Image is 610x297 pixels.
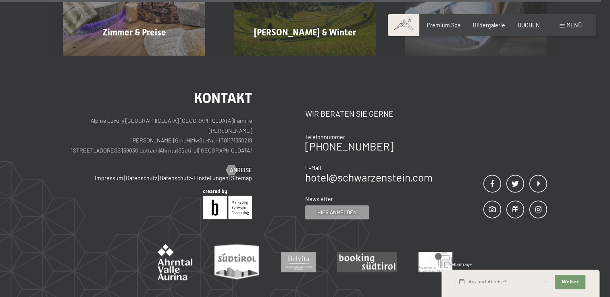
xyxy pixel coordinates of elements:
[317,208,357,216] span: Hier anmelden
[102,27,166,37] span: Zimmer & Preise
[159,147,160,154] span: |
[305,134,345,140] span: Telefonnummer
[63,116,252,156] p: Alpine Luxury [GEOGRAPHIC_DATA] [GEOGRAPHIC_DATA] Familie [PERSON_NAME] [PERSON_NAME] GmbH MwSt.-...
[305,165,321,171] span: E-Mail
[305,171,433,184] a: hotel@schwarzenstein.com
[198,147,199,154] span: |
[231,175,252,181] a: Sitemap
[254,27,356,37] span: [PERSON_NAME] & Winter
[562,279,579,285] span: Weiter
[226,166,252,174] a: Anreise
[126,175,157,181] a: Datenschutz
[233,117,234,124] span: |
[124,175,125,181] span: |
[230,166,252,174] span: Anreise
[473,22,505,29] a: Bildergalerie
[160,175,229,181] a: Datenschutz-Einstellungen
[518,22,540,29] a: BUCHEN
[203,189,252,219] img: Brandnamic GmbH | Leading Hospitality Solutions
[177,147,178,154] span: |
[566,22,582,29] span: Menü
[158,175,159,181] span: |
[427,22,460,29] a: Premium Spa
[229,175,230,181] span: |
[95,175,123,181] a: Impressum
[305,140,393,153] a: [PHONE_NUMBER]
[194,90,252,106] span: Kontakt
[305,196,333,202] span: Newsletter
[555,275,585,289] button: Weiter
[441,262,472,267] span: Schnellanfrage
[190,137,191,144] span: |
[305,109,393,118] span: Wir beraten Sie gerne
